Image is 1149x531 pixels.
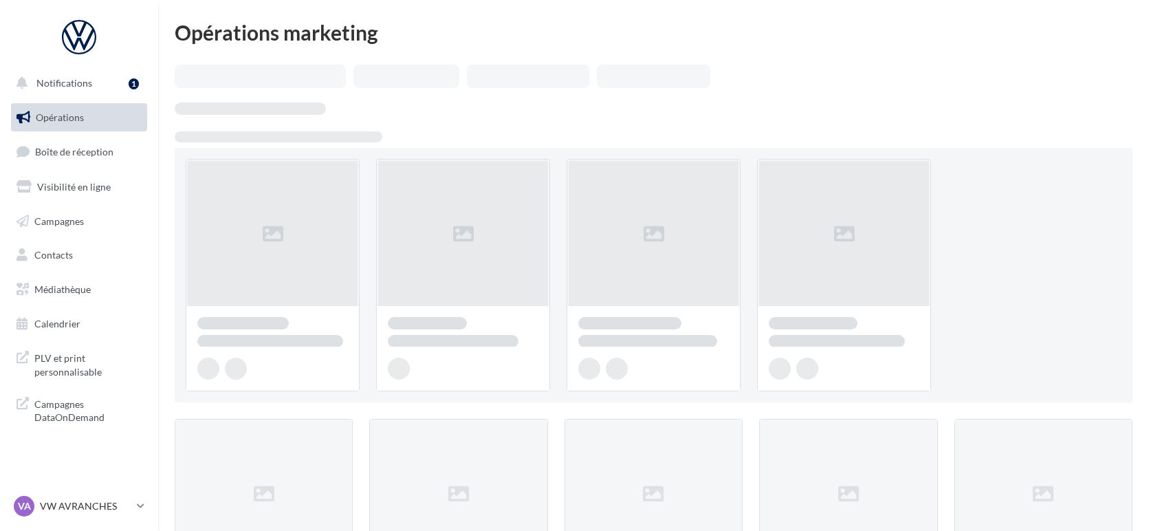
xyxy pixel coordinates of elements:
a: Médiathèque [8,275,150,304]
span: Visibilité en ligne [37,181,111,193]
button: Notifications 1 [8,69,144,98]
a: Contacts [8,241,150,270]
span: Boîte de réception [35,146,113,158]
a: Campagnes [8,207,150,236]
p: VW AVRANCHES [40,499,131,513]
a: Calendrier [8,310,150,338]
a: Opérations [8,103,150,132]
span: PLV et print personnalisable [34,349,142,378]
span: Campagnes DataOnDemand [34,395,142,424]
div: 1 [129,78,139,89]
a: PLV et print personnalisable [8,343,150,384]
a: Campagnes DataOnDemand [8,389,150,430]
span: Calendrier [34,318,80,329]
a: Visibilité en ligne [8,173,150,202]
span: Notifications [36,77,92,89]
div: Opérations marketing [175,22,1132,43]
a: Boîte de réception [8,137,150,166]
span: Contacts [34,249,73,261]
span: Campagnes [34,215,84,226]
a: VA VW AVRANCHES [11,493,147,519]
span: Médiathèque [34,283,91,295]
span: VA [18,499,31,513]
span: Opérations [36,111,84,123]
